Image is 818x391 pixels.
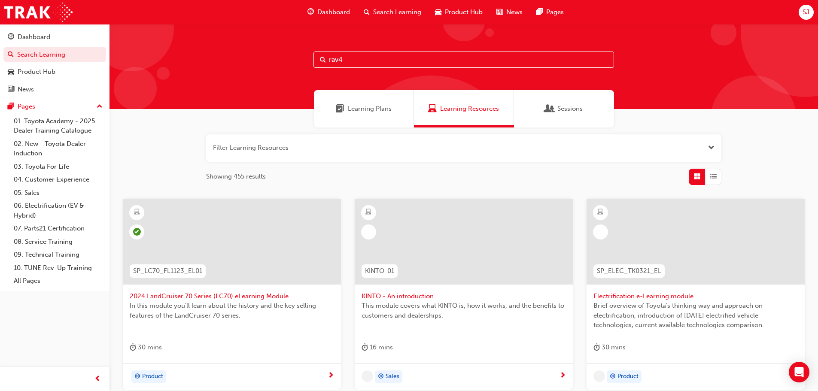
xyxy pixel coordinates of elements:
[10,199,106,222] a: 06. Electrification (EV & Hybrid)
[8,51,14,59] span: search-icon
[362,342,393,353] div: 16 mins
[8,33,14,41] span: guage-icon
[3,47,106,63] a: Search Learning
[328,372,334,380] span: next-icon
[514,90,614,127] a: SessionsSessions
[317,7,350,17] span: Dashboard
[560,372,566,380] span: next-icon
[362,301,566,320] span: This module covers what KINTO is, how it works, and the benefits to customers and dealerships.
[557,104,583,114] span: Sessions
[18,85,34,94] div: News
[414,90,514,127] a: Learning ResourcesLearning Resources
[496,7,503,18] span: news-icon
[336,104,344,114] span: Learning Plans
[133,228,141,236] span: learningRecordVerb_PASS-icon
[133,266,202,276] span: SP_LC70_FL1123_EL01
[362,342,368,353] span: duration-icon
[10,261,106,275] a: 10. TUNE Rev-Up Training
[593,342,626,353] div: 30 mins
[546,7,564,17] span: Pages
[8,68,14,76] span: car-icon
[206,172,266,182] span: Showing 455 results
[357,3,428,21] a: search-iconSearch Learning
[307,7,314,18] span: guage-icon
[362,291,566,301] span: KINTO - An introduction
[386,372,399,382] span: Sales
[130,291,334,301] span: 2024 LandCruiser 70 Series (LC70) eLearning Module
[364,7,370,18] span: search-icon
[536,7,543,18] span: pages-icon
[365,266,394,276] span: KINTO-01
[3,29,106,45] a: Dashboard
[10,235,106,249] a: 08. Service Training
[799,5,814,20] button: SJ
[314,90,414,127] a: Learning PlansLearning Plans
[10,248,106,261] a: 09. Technical Training
[320,55,326,65] span: Search
[301,3,357,21] a: guage-iconDashboard
[3,27,106,99] button: DashboardSearch LearningProduct HubNews
[18,67,55,77] div: Product Hub
[3,99,106,115] button: Pages
[3,82,106,97] a: News
[803,7,809,17] span: SJ
[8,86,14,94] span: news-icon
[440,104,499,114] span: Learning Resources
[597,207,603,218] span: learningResourceType_ELEARNING-icon
[94,374,101,385] span: prev-icon
[10,222,106,235] a: 07. Parts21 Certification
[130,342,162,353] div: 30 mins
[506,7,523,17] span: News
[610,371,616,382] span: target-icon
[428,3,490,21] a: car-iconProduct Hub
[694,172,700,182] span: Grid
[587,199,805,390] a: SP_ELEC_TK0321_ELElectrification e-Learning moduleBrief overview of Toyota’s thinking way and app...
[10,160,106,173] a: 03. Toyota For Life
[10,115,106,137] a: 01. Toyota Academy - 2025 Dealer Training Catalogue
[593,301,798,330] span: Brief overview of Toyota’s thinking way and approach on electrification, introduction of [DATE] e...
[445,7,483,17] span: Product Hub
[8,103,14,111] span: pages-icon
[10,173,106,186] a: 04. Customer Experience
[362,370,373,382] span: undefined-icon
[10,186,106,200] a: 05. Sales
[597,266,661,276] span: SP_ELEC_TK0321_EL
[435,7,441,18] span: car-icon
[365,207,371,218] span: learningResourceType_ELEARNING-icon
[710,172,717,182] span: List
[18,102,35,112] div: Pages
[18,32,50,42] div: Dashboard
[373,7,421,17] span: Search Learning
[593,291,798,301] span: Electrification e-Learning module
[97,101,103,112] span: up-icon
[490,3,529,21] a: news-iconNews
[10,137,106,160] a: 02. New - Toyota Dealer Induction
[617,372,639,382] span: Product
[593,370,605,382] span: undefined-icon
[134,207,140,218] span: learningResourceType_ELEARNING-icon
[378,371,384,382] span: target-icon
[142,372,163,382] span: Product
[130,342,136,353] span: duration-icon
[355,199,573,390] a: KINTO-01KINTO - An introductionThis module covers what KINTO is, how it works, and the benefits t...
[4,3,73,22] img: Trak
[545,104,554,114] span: Sessions
[348,104,392,114] span: Learning Plans
[313,52,614,68] input: Search...
[529,3,571,21] a: pages-iconPages
[130,301,334,320] span: In this module you'll learn about the history and the key selling features of the LandCruiser 70 ...
[593,342,600,353] span: duration-icon
[789,362,809,382] div: Open Intercom Messenger
[134,371,140,382] span: target-icon
[123,199,341,390] a: SP_LC70_FL1123_EL012024 LandCruiser 70 Series (LC70) eLearning ModuleIn this module you'll learn ...
[10,274,106,288] a: All Pages
[3,64,106,80] a: Product Hub
[708,143,715,153] button: Open the filter
[428,104,437,114] span: Learning Resources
